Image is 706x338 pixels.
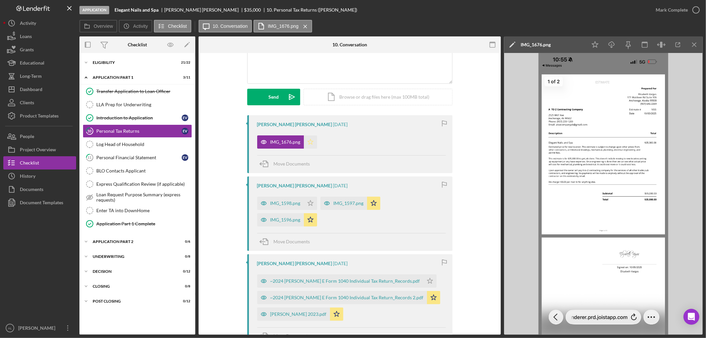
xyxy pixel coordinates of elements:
div: Grants [20,43,34,58]
a: Enter TA into DownHome [83,204,192,217]
div: ~2024 [PERSON_NAME] E Form 1040 Individual Tax Return_Records 2.pdf [270,295,424,300]
div: 21 / 22 [178,61,190,65]
div: Personal Tax Returns [96,128,182,134]
button: Dashboard [3,83,76,96]
button: ~2024 [PERSON_NAME] E Form 1040 Individual Tax Return_Records 2.pdf [257,291,440,304]
tspan: 10 [88,129,92,133]
div: IMG_1676.png [270,139,301,145]
button: AL[PERSON_NAME] [3,321,76,335]
img: Preview [504,53,703,335]
div: Product Templates [20,109,59,124]
button: Product Templates [3,109,76,122]
div: IMG_1597.png [334,201,364,206]
button: Document Templates [3,196,76,209]
div: 0 / 12 [178,299,190,303]
div: Dashboard [20,83,42,98]
div: Document Templates [20,196,63,211]
text: AL [8,326,12,330]
div: Documents [20,183,43,198]
button: 10. Conversation [199,20,252,32]
time: 2025-09-25 05:52 [333,261,348,266]
button: ~2024 [PERSON_NAME] E Form 1040 Individual Tax Return_Records.pdf [257,274,437,288]
div: E V [182,128,188,134]
button: IMG_1597.png [320,197,380,210]
div: [PERSON_NAME] [PERSON_NAME] [257,261,332,266]
div: Loan Request Purpose Summary (express requests) [96,192,192,203]
div: Application Part 1 Complete [96,221,192,226]
div: 0 / 8 [178,255,190,259]
button: Activity [119,20,152,32]
button: Documents [3,183,76,196]
button: Checklist [154,20,191,32]
div: Mark Complete [656,3,688,17]
a: Loan Request Purpose Summary (express requests) [83,191,192,204]
div: Activity [20,17,36,31]
label: IMG_1676.png [268,24,299,29]
a: 10Personal Tax ReturnsEV [83,124,192,138]
a: Application Part 1 Complete [83,217,192,230]
a: Log Head of Household [83,138,192,151]
div: Open Intercom Messenger [683,309,699,325]
button: Mark Complete [649,3,703,17]
button: Checklist [3,156,76,169]
div: Application Part 2 [93,240,174,244]
button: Educational [3,56,76,70]
div: Checklist [128,42,147,47]
button: Clients [3,96,76,109]
a: Transfer Application to Loan Officer [83,85,192,98]
div: [PERSON_NAME] [PERSON_NAME] [257,122,332,127]
button: Project Overview [3,143,76,156]
a: BLO Contacts Applicant [83,164,192,177]
b: Elegant Nails and Spa [115,7,159,13]
button: IMG_1598.png [257,197,317,210]
span: $35,000 [244,7,261,13]
div: Closing [93,284,174,288]
div: Long-Term [20,70,42,84]
div: Post Closing [93,299,174,303]
div: BLO Contacts Applicant [96,168,192,173]
div: E V [182,154,188,161]
div: 10. Personal Tax Returns ([PERSON_NAME]) [266,7,357,13]
button: Move Documents [257,233,317,250]
div: Decision [93,269,174,273]
div: History [20,169,35,184]
button: History [3,169,76,183]
div: 10. Conversation [332,42,367,47]
div: IMG_1596.png [270,217,301,222]
div: 0 / 12 [178,269,190,273]
div: Project Overview [20,143,56,158]
div: IMG_1676.png [521,42,551,47]
button: Long-Term [3,70,76,83]
button: Send [247,89,300,105]
a: LLA Prep for Underwriting [83,98,192,111]
button: Overview [79,20,117,32]
div: 0 / 6 [178,240,190,244]
a: 11Personal Financial StatementEV [83,151,192,164]
button: People [3,130,76,143]
div: Application Part 1 [93,75,174,79]
button: Loans [3,30,76,43]
a: Introduction to ApplicationEV [83,111,192,124]
div: People [20,130,34,145]
tspan: 11 [88,155,92,160]
time: 2025-09-25 06:55 [333,183,348,188]
label: 10. Conversation [213,24,248,29]
div: Send [268,89,279,105]
div: Introduction to Application [96,115,182,121]
div: Express Qualification Review (if applicable) [96,181,192,187]
div: 0 / 8 [178,284,190,288]
div: Application [79,6,109,14]
button: Move Documents [257,156,317,172]
button: Activity [3,17,76,30]
div: [PERSON_NAME] [PERSON_NAME] [257,183,332,188]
